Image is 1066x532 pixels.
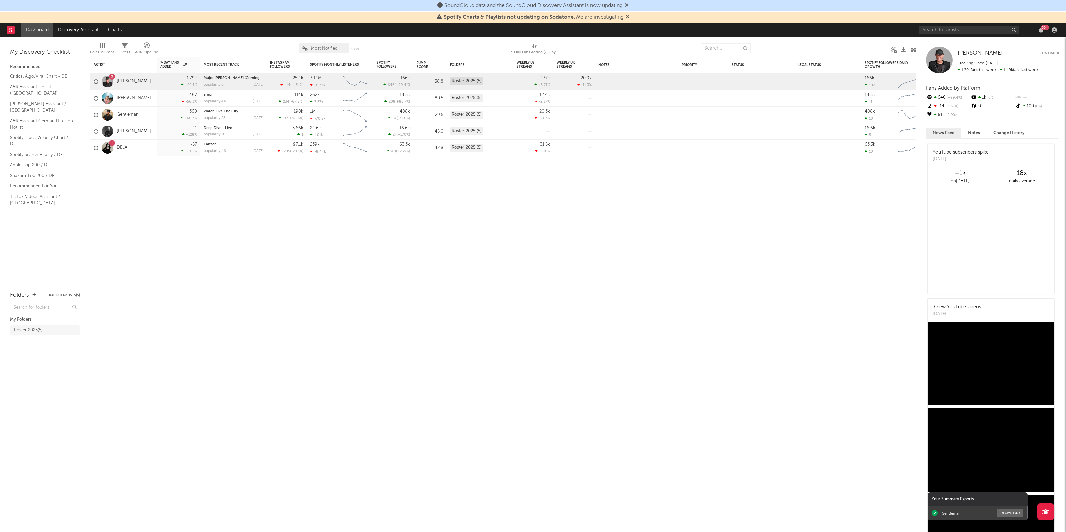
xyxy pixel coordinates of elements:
[192,126,197,130] div: 41
[991,169,1053,177] div: 18 x
[865,133,871,137] div: 5
[444,15,574,20] span: Spotify Charts & Playlists not updating on Sodatone
[919,26,1019,34] input: Search for artists
[417,144,443,152] div: 42.8
[204,110,264,113] div: Watch Ova The City
[535,116,550,120] div: -3.03 %
[10,83,73,97] a: A&R Assistant Hotlist ([GEOGRAPHIC_DATA])
[294,93,303,97] div: 114k
[392,117,397,120] span: 54
[417,111,443,119] div: 29.5
[417,61,433,69] div: Jump Score
[865,100,872,104] div: 11
[204,126,264,130] div: Deep Dive - Live
[958,61,998,65] span: Tracking Since: [DATE]
[926,93,970,102] div: 646
[204,149,226,153] div: popularity: 46
[310,142,320,147] div: 239k
[929,169,991,177] div: +1k
[997,509,1023,517] button: Download
[294,109,303,114] div: 198k
[865,83,875,87] div: 102
[540,76,550,80] div: 437k
[204,76,333,80] a: Major [PERSON_NAME] (Coming Home) - [PERSON_NAME] Extended Remix
[389,100,395,104] span: 208
[400,93,410,97] div: 14.5k
[1041,25,1049,30] div: 99 +
[204,126,232,130] a: Deep Dive - Live
[895,123,925,140] svg: Chart title
[444,15,624,20] span: : We are investigating
[292,126,303,130] div: 5.66k
[926,86,980,91] span: Fans Added by Platform
[310,63,360,67] div: Spotify Monthly Listeners
[253,100,264,103] div: [DATE]
[450,94,483,102] div: Roster 2025 (5)
[279,99,303,104] div: ( )
[204,133,225,136] div: popularity: 16
[103,23,126,37] a: Charts
[377,61,400,69] div: Spotify Followers
[933,311,981,317] div: [DATE]
[986,96,994,100] span: 0 %
[865,126,875,130] div: 16.6k
[865,109,875,114] div: 488k
[383,83,410,87] div: ( )
[253,83,264,87] div: [DATE]
[388,116,410,120] div: ( )
[204,93,264,97] div: amor
[944,105,958,108] span: -1.3k %
[279,116,303,120] div: ( )
[946,96,962,100] span: +99.4 %
[929,177,991,185] div: on [DATE]
[398,133,409,137] span: +170 %
[10,182,73,190] a: Recommended For You
[10,117,73,131] a: A&R Assistant German Hip Hop Hotlist
[117,95,151,101] a: [PERSON_NAME]
[865,61,915,69] div: Spotify Followers Daily Growth
[510,40,560,59] div: 7-Day Fans Added (7-Day Fans Added)
[187,76,197,80] div: 1.79k
[53,23,103,37] a: Discovery Assistant
[117,129,151,134] a: [PERSON_NAME]
[90,48,114,56] div: Edit Columns
[577,83,592,87] div: -11.3 %
[942,511,961,516] div: Gentleman
[10,48,80,56] div: My Discovery Checklist
[204,116,225,120] div: popularity: 23
[933,156,989,163] div: [DATE]
[310,133,323,137] div: 1.01k
[253,133,264,136] div: [DATE]
[90,40,114,59] div: Edit Columns
[204,63,254,67] div: Most Recent Track
[289,117,302,120] span: +98.3 %
[189,93,197,97] div: 467
[160,61,182,69] span: 7-Day Fans Added
[1039,27,1043,33] button: 99+
[798,63,841,67] div: Legal Status
[10,193,73,207] a: TikTok Videos Assistant / [GEOGRAPHIC_DATA]
[557,61,582,69] span: Weekly UK Streams
[958,68,1038,72] span: 1.49k fans last week
[895,90,925,107] svg: Chart title
[204,93,213,97] a: amor
[958,50,1003,57] a: [PERSON_NAME]
[958,68,996,72] span: 1.79k fans this week
[970,102,1015,111] div: 0
[270,61,293,69] div: Instagram Followers
[340,140,370,156] svg: Chart title
[444,3,623,8] span: SoundCloud data and the SoundCloud Discovery Assistant is now updating
[626,15,630,20] span: Dismiss
[450,144,483,152] div: Roster 2025 (5)
[340,73,370,90] svg: Chart title
[204,143,217,146] a: Tanzen
[991,177,1053,185] div: daily average
[204,143,264,146] div: Tanzen
[351,47,360,51] button: Save
[535,99,550,104] div: -2.37 %
[895,73,925,90] svg: Chart title
[398,117,409,120] span: -31.6 %
[865,93,875,97] div: 14.5k
[958,50,1003,56] span: [PERSON_NAME]
[400,76,410,80] div: 166k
